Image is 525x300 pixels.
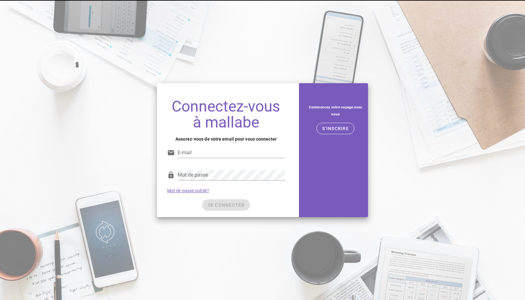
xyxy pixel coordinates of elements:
[309,105,362,116] font: Commencez votre voyage avec nous
[322,126,349,131] font: S'INSCRIRE
[438,259,522,289] iframe: Tidio Chat
[316,123,354,134] button: S'INSCRIRE
[175,136,277,142] font: Assurez-vous de votre email pour vous connecter
[172,97,280,131] font: Connectez-vous à mallabe
[167,188,209,193] a: Mot de passe oublié?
